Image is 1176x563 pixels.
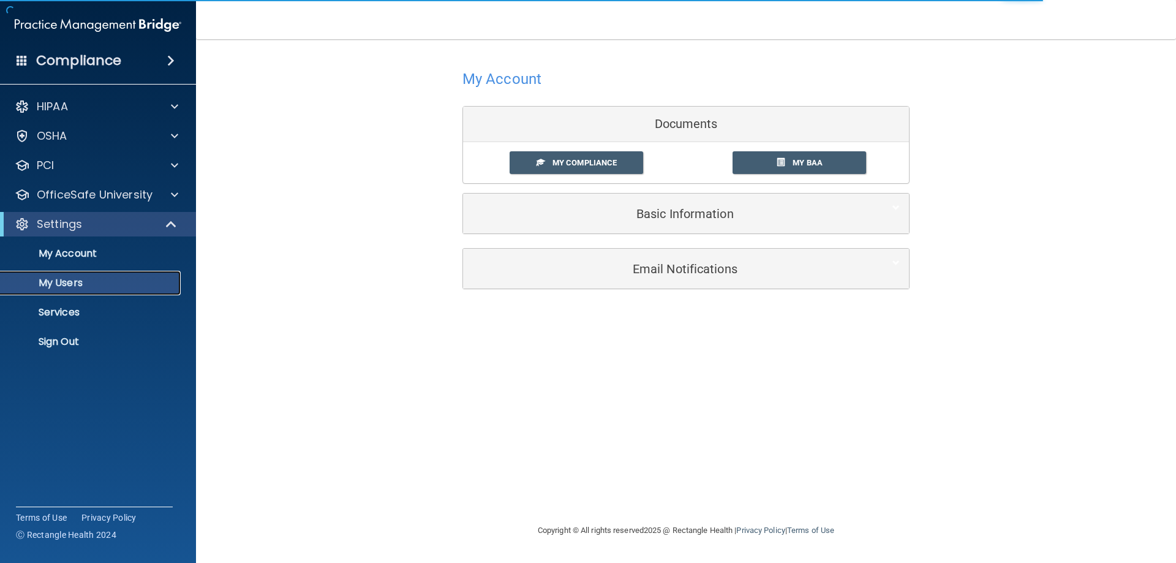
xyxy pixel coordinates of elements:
[37,158,54,173] p: PCI
[81,512,137,524] a: Privacy Policy
[37,129,67,143] p: OSHA
[462,511,910,550] div: Copyright © All rights reserved 2025 @ Rectangle Health | |
[8,336,175,348] p: Sign Out
[552,158,617,167] span: My Compliance
[472,207,862,221] h5: Basic Information
[8,306,175,319] p: Services
[472,200,900,227] a: Basic Information
[472,262,862,276] h5: Email Notifications
[462,71,541,87] h4: My Account
[16,512,67,524] a: Terms of Use
[36,52,121,69] h4: Compliance
[793,158,823,167] span: My BAA
[37,99,68,114] p: HIPAA
[16,529,116,541] span: Ⓒ Rectangle Health 2024
[15,158,178,173] a: PCI
[8,247,175,260] p: My Account
[463,107,909,142] div: Documents
[15,99,178,114] a: HIPAA
[787,526,834,535] a: Terms of Use
[37,217,82,232] p: Settings
[15,13,181,37] img: PMB logo
[472,255,900,282] a: Email Notifications
[37,187,153,202] p: OfficeSafe University
[736,526,785,535] a: Privacy Policy
[8,277,175,289] p: My Users
[15,217,178,232] a: Settings
[15,129,178,143] a: OSHA
[15,187,178,202] a: OfficeSafe University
